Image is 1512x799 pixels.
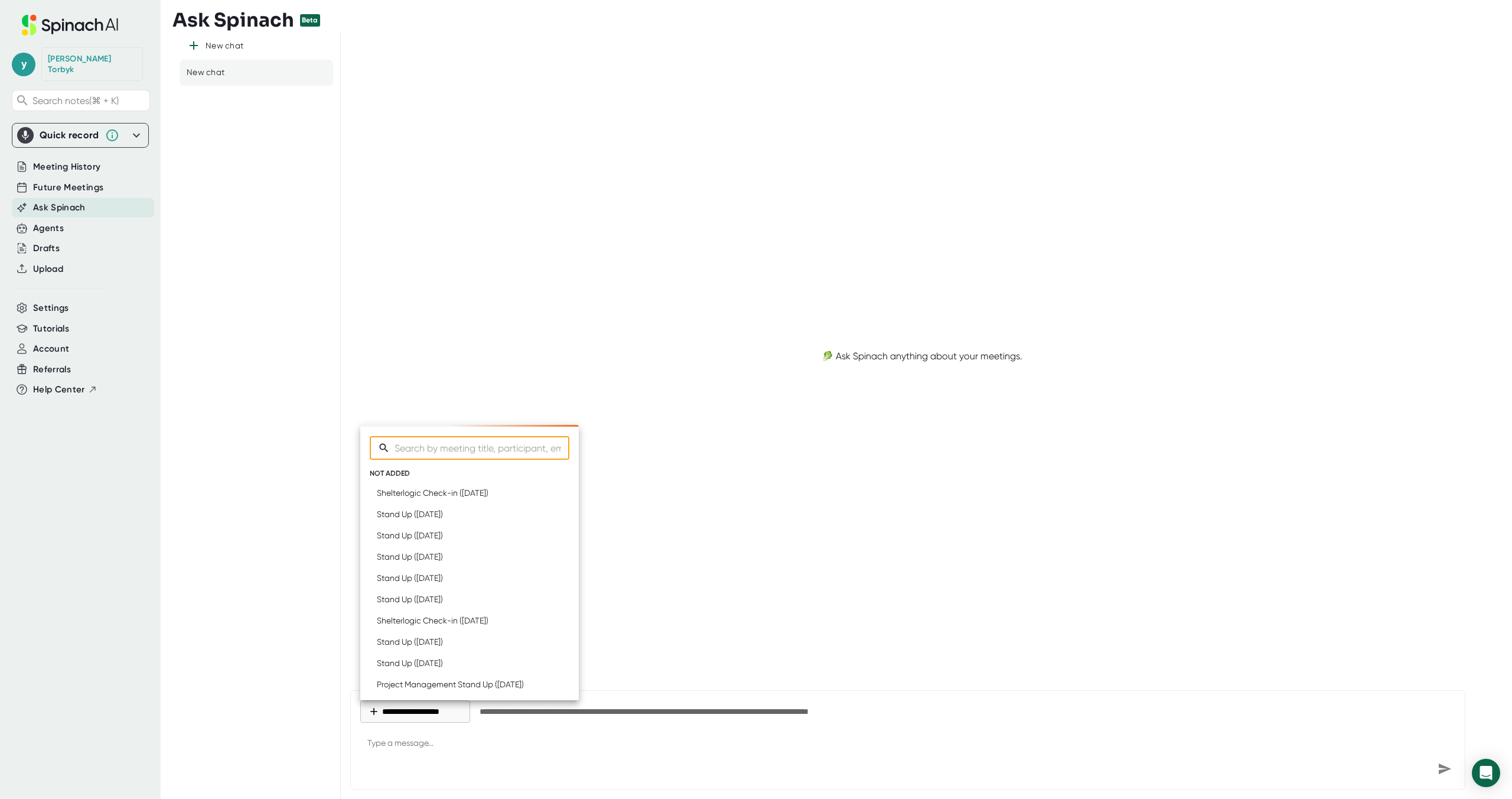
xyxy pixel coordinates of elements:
div: Open Intercom Messenger [1472,759,1500,787]
div: Search meetings [370,436,569,460]
div: Stand Up ([DATE]) [377,573,443,583]
div: Shelterlogic Check-in ([DATE]) [377,488,488,498]
div: Stand Up ([DATE]) [377,595,443,604]
div: Project Management Stand Up ([DATE]) [377,680,524,689]
div: Stand Up ([DATE]) [377,531,443,540]
div: Stand Up ([DATE]) [377,509,443,519]
div: Stand Up ([DATE]) [377,637,443,647]
div: NOT ADDED [370,469,569,478]
input: Search by meeting title, participant, email, or domain [395,436,569,460]
div: Shelterlogic Check-in ([DATE]) [377,616,488,625]
div: Stand Up ([DATE]) [377,658,443,668]
div: Stand Up ([DATE]) [377,552,443,561]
